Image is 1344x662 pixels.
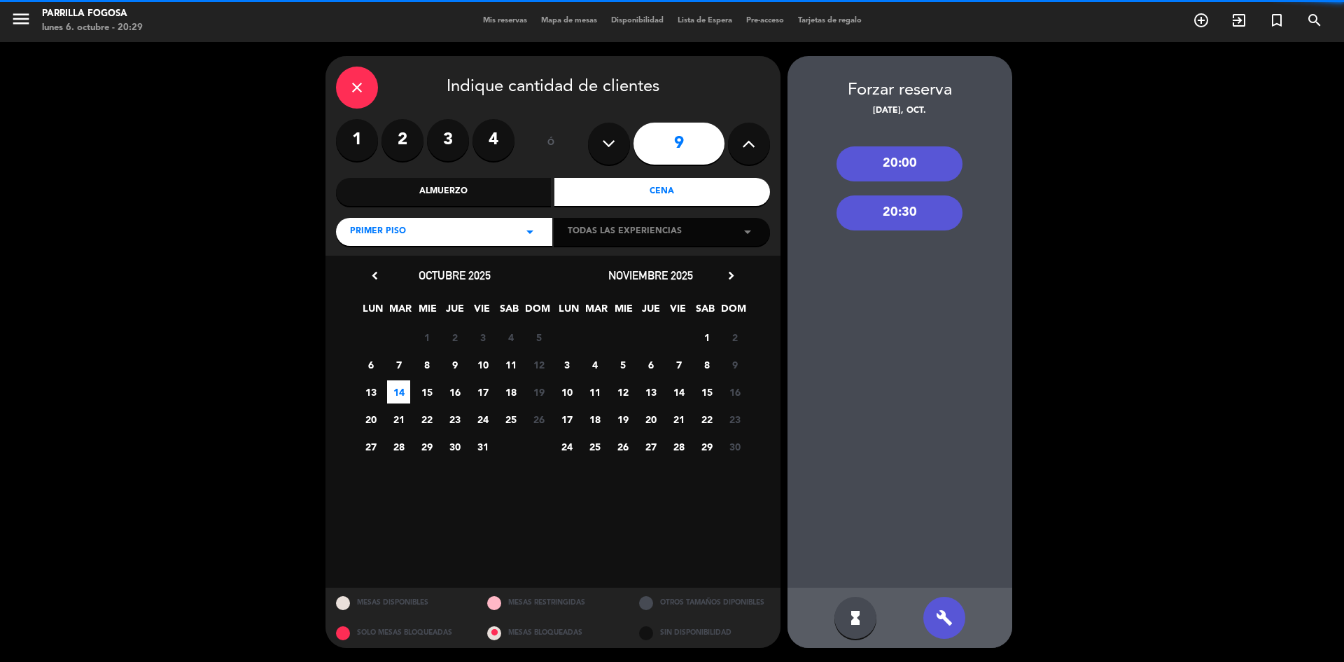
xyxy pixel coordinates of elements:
[350,225,406,239] span: Primer Piso
[359,408,382,431] span: 20
[568,225,682,239] span: Todas las experiencias
[443,408,466,431] span: 23
[611,408,634,431] span: 19
[359,380,382,404] span: 13
[555,435,578,458] span: 24
[739,223,756,240] i: arrow_drop_down
[608,268,693,282] span: noviembre 2025
[499,408,522,431] span: 25
[694,301,717,324] span: SAB
[499,353,522,376] span: 11
[367,268,382,283] i: chevron_left
[415,353,438,376] span: 8
[611,435,634,458] span: 26
[583,408,606,431] span: 18
[555,408,578,431] span: 17
[836,146,962,181] div: 20:00
[1231,12,1247,29] i: exit_to_app
[787,77,1012,104] div: Forzar reserva
[666,301,689,324] span: VIE
[381,119,423,161] label: 2
[695,435,718,458] span: 29
[443,301,466,324] span: JUE
[472,119,514,161] label: 4
[639,380,662,404] span: 13
[723,380,746,404] span: 16
[527,408,550,431] span: 26
[695,326,718,349] span: 1
[415,408,438,431] span: 22
[723,435,746,458] span: 30
[359,435,382,458] span: 27
[415,380,438,404] span: 15
[416,301,439,324] span: MIE
[554,178,770,206] div: Cena
[477,588,629,618] div: MESAS RESTRINGIDAS
[415,435,438,458] span: 29
[443,435,466,458] span: 30
[477,618,629,648] div: MESAS BLOQUEADAS
[629,588,780,618] div: OTROS TAMAÑOS DIPONIBLES
[555,380,578,404] span: 10
[667,353,690,376] span: 7
[325,588,477,618] div: MESAS DISPONIBLES
[787,104,1012,118] div: [DATE], oct.
[10,8,31,29] i: menu
[470,301,493,324] span: VIE
[471,408,494,431] span: 24
[667,408,690,431] span: 21
[604,17,671,25] span: Disponibilidad
[555,353,578,376] span: 3
[387,435,410,458] span: 28
[695,380,718,404] span: 15
[847,609,864,626] i: hourglass_full
[639,435,662,458] span: 27
[1193,12,1210,29] i: add_circle_outline
[639,301,662,324] span: JUE
[527,380,550,404] span: 19
[471,380,494,404] span: 17
[629,618,780,648] div: SIN DISPONIBILIDAD
[336,178,552,206] div: Almuerzo
[1268,12,1285,29] i: turned_in_not
[584,301,608,324] span: MAR
[723,326,746,349] span: 2
[528,119,574,168] div: ó
[1306,12,1323,29] i: search
[667,435,690,458] span: 28
[791,17,869,25] span: Tarjetas de regalo
[639,353,662,376] span: 6
[443,353,466,376] span: 9
[10,8,31,34] button: menu
[557,301,580,324] span: LUN
[639,408,662,431] span: 20
[724,268,738,283] i: chevron_right
[361,301,384,324] span: LUN
[42,21,143,35] div: lunes 6. octubre - 20:29
[527,353,550,376] span: 12
[723,353,746,376] span: 9
[388,301,412,324] span: MAR
[583,380,606,404] span: 11
[671,17,739,25] span: Lista de Espera
[695,353,718,376] span: 8
[387,353,410,376] span: 7
[325,618,477,648] div: SOLO MESAS BLOQUEADAS
[42,7,143,21] div: Parrilla Fogosa
[936,609,953,626] i: build
[427,119,469,161] label: 3
[521,223,538,240] i: arrow_drop_down
[471,326,494,349] span: 3
[583,435,606,458] span: 25
[723,408,746,431] span: 23
[443,380,466,404] span: 16
[499,380,522,404] span: 18
[499,326,522,349] span: 4
[471,435,494,458] span: 31
[611,380,634,404] span: 12
[419,268,491,282] span: octubre 2025
[359,353,382,376] span: 6
[695,408,718,431] span: 22
[387,380,410,404] span: 14
[739,17,791,25] span: Pre-acceso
